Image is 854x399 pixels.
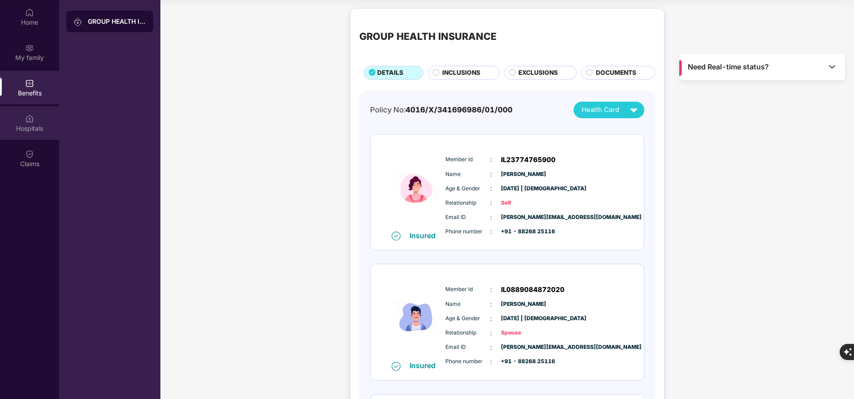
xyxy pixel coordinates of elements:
span: : [490,154,492,164]
span: EXCLUSIONS [518,68,558,77]
span: : [490,357,492,367]
span: IL0889084872020 [501,284,565,295]
span: Spouse [501,329,546,337]
span: 4016/X/341696986/01/000 [405,105,513,114]
span: : [490,285,492,295]
span: : [490,184,492,193]
span: : [490,169,492,179]
span: Email ID [445,343,490,352]
span: Phone number [445,357,490,366]
span: Relationship [445,199,490,207]
img: Toggle Icon [828,62,837,71]
span: Email ID [445,213,490,222]
span: : [490,198,492,208]
div: Insured [410,231,441,240]
img: svg+xml;base64,PHN2ZyB3aWR0aD0iMjAiIGhlaWdodD0iMjAiIHZpZXdCb3g9IjAgMCAyMCAyMCIgZmlsbD0ibm9uZSIgeG... [73,17,82,26]
span: +91 - 88268 25116 [501,357,546,366]
img: icon [389,274,443,360]
img: svg+xml;base64,PHN2ZyB4bWxucz0iaHR0cDovL3d3dy53My5vcmcvMjAwMC9zdmciIHdpZHRoPSIxNiIgaGVpZ2h0PSIxNi... [392,232,401,240]
span: INCLUSIONS [442,68,480,77]
div: GROUP HEALTH INSURANCE [359,29,496,44]
span: DOCUMENTS [596,68,636,77]
button: Health Card [574,102,644,118]
span: [PERSON_NAME] [501,300,546,309]
img: svg+xml;base64,PHN2ZyB3aWR0aD0iMjAiIGhlaWdodD0iMjAiIHZpZXdCb3g9IjAgMCAyMCAyMCIgZmlsbD0ibm9uZSIgeG... [25,43,34,52]
span: Member Id [445,285,490,294]
span: Phone number [445,227,490,236]
span: : [490,212,492,222]
span: Relationship [445,329,490,337]
img: svg+xml;base64,PHN2ZyB4bWxucz0iaHR0cDovL3d3dy53My5vcmcvMjAwMC9zdmciIHdpZHRoPSIxNiIgaGVpZ2h0PSIxNi... [392,362,401,371]
span: : [490,227,492,236]
span: [PERSON_NAME][EMAIL_ADDRESS][DOMAIN_NAME] [501,343,546,352]
span: : [490,314,492,324]
span: : [490,343,492,352]
div: GROUP HEALTH INSURANCE [88,17,146,26]
span: Health Card [582,105,619,115]
img: svg+xml;base64,PHN2ZyBpZD0iSG9tZSIgeG1sbnM9Imh0dHA6Ly93d3cudzMub3JnLzIwMDAvc3ZnIiB3aWR0aD0iMjAiIG... [25,8,34,17]
span: Member Id [445,155,490,164]
img: svg+xml;base64,PHN2ZyBpZD0iQ2xhaW0iIHhtbG5zPSJodHRwOi8vd3d3LnczLm9yZy8yMDAwL3N2ZyIgd2lkdGg9IjIwIi... [25,150,34,159]
img: svg+xml;base64,PHN2ZyBpZD0iQmVuZWZpdHMiIHhtbG5zPSJodHRwOi8vd3d3LnczLm9yZy8yMDAwL3N2ZyIgd2lkdGg9Ij... [25,79,34,88]
span: [PERSON_NAME][EMAIL_ADDRESS][DOMAIN_NAME] [501,213,546,222]
span: DETAILS [377,68,403,77]
span: Name [445,300,490,309]
span: : [490,328,492,338]
span: Need Real-time status? [688,62,769,72]
span: Self [501,199,546,207]
span: Age & Gender [445,314,490,323]
span: [PERSON_NAME] [501,170,546,179]
span: IL23774765900 [501,154,556,165]
span: +91 - 88268 25116 [501,227,546,236]
span: [DATE] | [DEMOGRAPHIC_DATA] [501,184,546,193]
span: Name [445,170,490,179]
img: svg+xml;base64,PHN2ZyBpZD0iSG9zcGl0YWxzIiB4bWxucz0iaHR0cDovL3d3dy53My5vcmcvMjAwMC9zdmciIHdpZHRoPS... [25,114,34,123]
img: icon [389,144,443,231]
span: : [490,300,492,309]
div: Insured [410,361,441,370]
span: Age & Gender [445,184,490,193]
div: Policy No: [370,104,513,116]
span: [DATE] | [DEMOGRAPHIC_DATA] [501,314,546,323]
img: svg+xml;base64,PHN2ZyB4bWxucz0iaHR0cDovL3d3dy53My5vcmcvMjAwMC9zdmciIHZpZXdCb3g9IjAgMCAyNCAyNCIgd2... [626,102,642,118]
